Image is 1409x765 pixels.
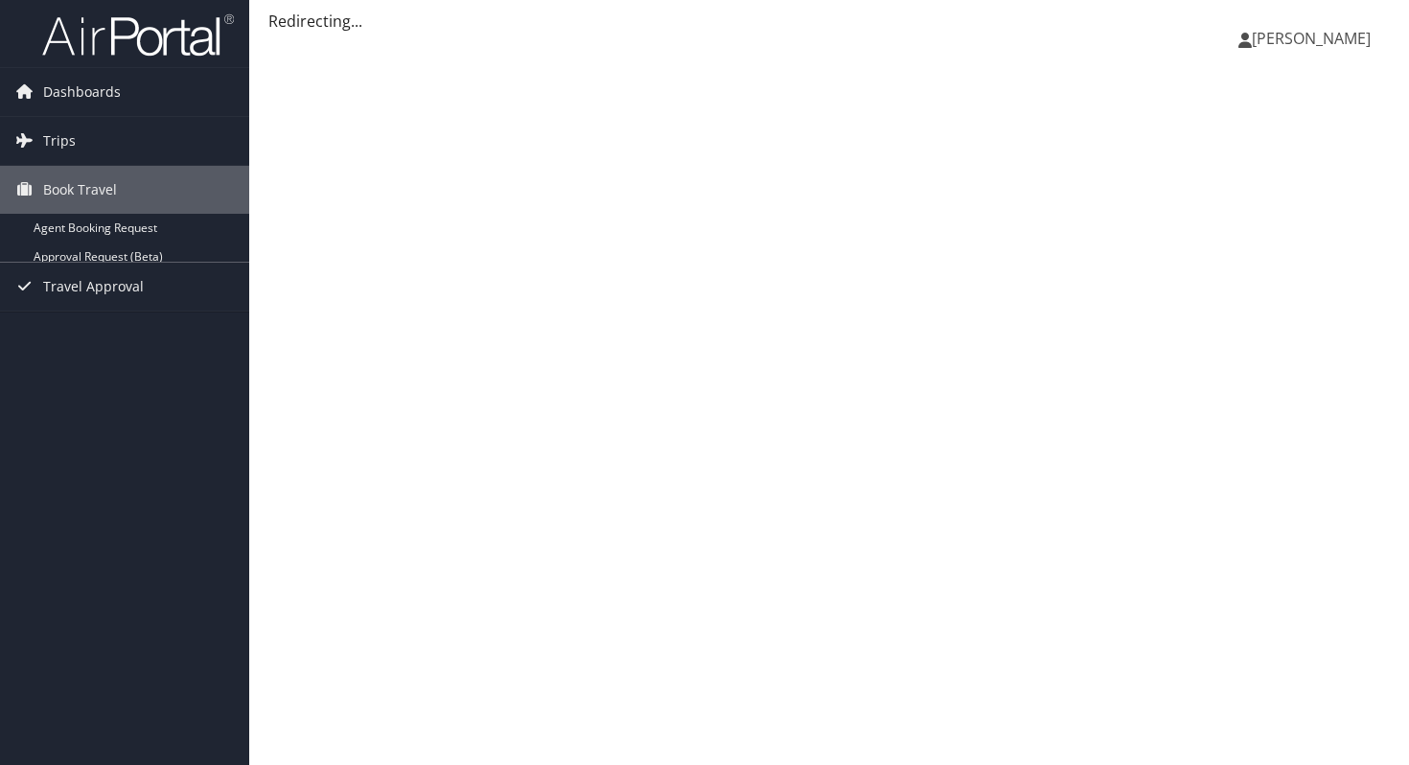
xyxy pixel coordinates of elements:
img: airportal-logo.png [42,12,234,58]
a: [PERSON_NAME] [1238,10,1390,67]
div: Redirecting... [268,10,1390,33]
span: Dashboards [43,68,121,116]
span: Trips [43,117,76,165]
span: Travel Approval [43,263,144,311]
span: [PERSON_NAME] [1252,28,1371,49]
span: Book Travel [43,166,117,214]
